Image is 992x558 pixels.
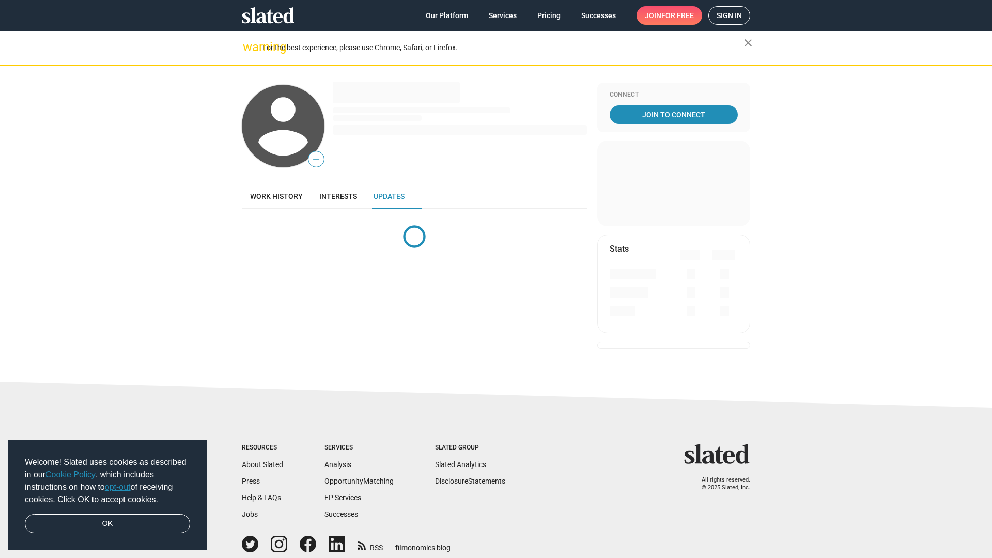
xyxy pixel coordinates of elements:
span: Services [489,6,517,25]
mat-card-title: Stats [610,243,629,254]
mat-icon: warning [243,41,255,53]
a: About Slated [242,460,283,469]
a: Updates [365,184,413,209]
span: Successes [581,6,616,25]
a: Help & FAQs [242,493,281,502]
span: — [308,153,324,166]
a: Analysis [324,460,351,469]
div: Services [324,444,394,452]
a: Press [242,477,260,485]
a: Successes [573,6,624,25]
a: Work history [242,184,311,209]
div: cookieconsent [8,440,207,550]
a: Interests [311,184,365,209]
div: Slated Group [435,444,505,452]
div: For the best experience, please use Chrome, Safari, or Firefox. [262,41,744,55]
a: filmonomics blog [395,535,451,553]
mat-icon: close [742,37,754,49]
a: Jobs [242,510,258,518]
a: DisclosureStatements [435,477,505,485]
a: opt-out [105,483,131,491]
a: Slated Analytics [435,460,486,469]
a: Successes [324,510,358,518]
a: Cookie Policy [45,470,96,479]
span: Welcome! Slated uses cookies as described in our , which includes instructions on how to of recei... [25,456,190,506]
span: film [395,544,408,552]
a: Our Platform [417,6,476,25]
a: Sign in [708,6,750,25]
a: Join To Connect [610,105,738,124]
a: Joinfor free [637,6,702,25]
a: RSS [358,537,383,553]
a: OpportunityMatching [324,477,394,485]
span: Join [645,6,694,25]
a: Services [481,6,525,25]
span: Our Platform [426,6,468,25]
span: Pricing [537,6,561,25]
a: Pricing [529,6,569,25]
p: All rights reserved. © 2025 Slated, Inc. [691,476,750,491]
span: Join To Connect [612,105,736,124]
div: Resources [242,444,283,452]
div: Connect [610,91,738,99]
span: Updates [374,192,405,200]
span: for free [661,6,694,25]
span: Interests [319,192,357,200]
a: dismiss cookie message [25,514,190,534]
span: Sign in [717,7,742,24]
a: EP Services [324,493,361,502]
span: Work history [250,192,303,200]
